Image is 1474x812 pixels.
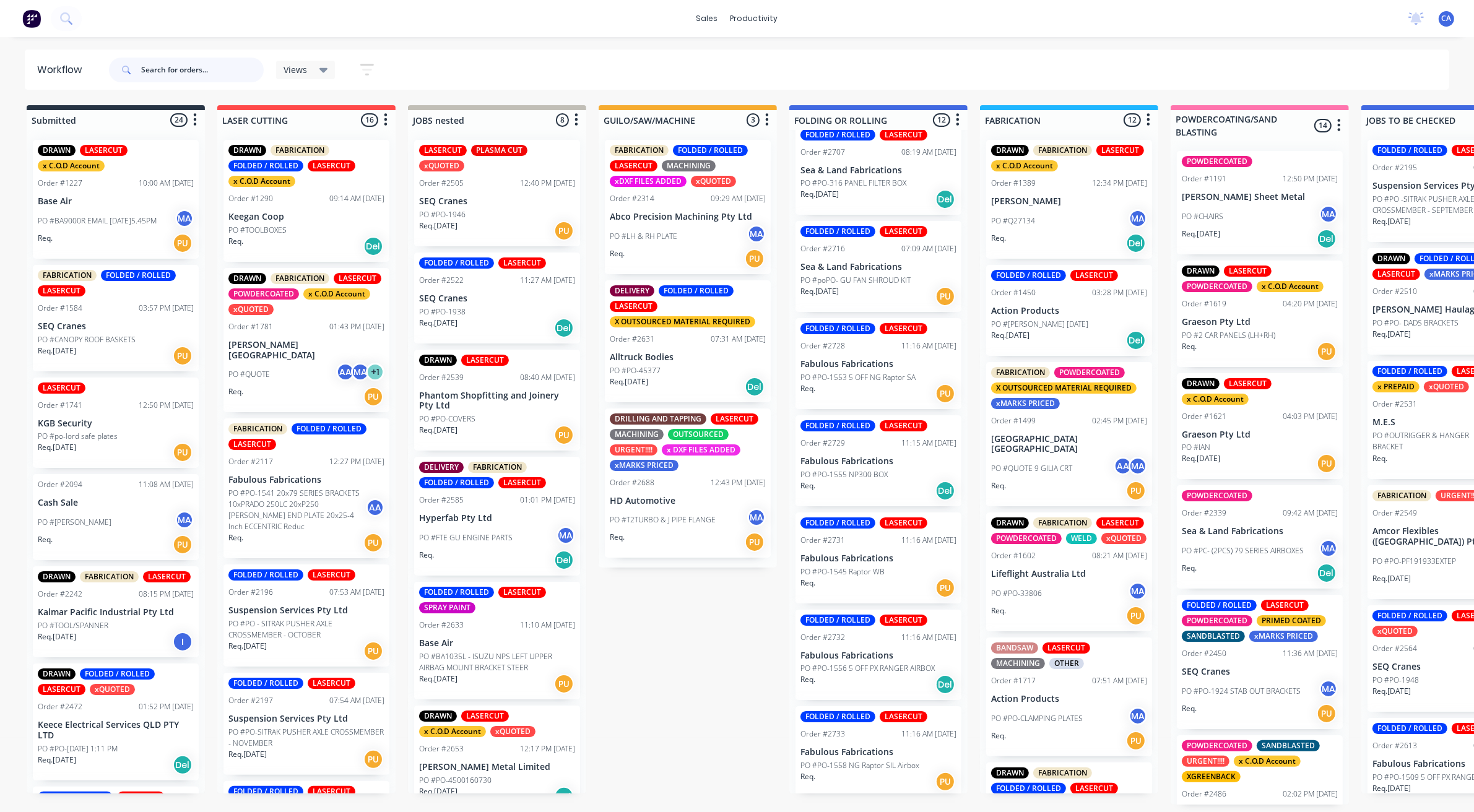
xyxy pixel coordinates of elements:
[419,317,457,329] p: Req. [DATE]
[363,387,383,407] div: PU
[173,443,193,462] div: PU
[1182,490,1252,501] div: POWDERCOATED
[745,249,765,269] div: PU
[800,420,875,431] div: FOLDED / ROLLED
[800,359,956,369] p: Fabulous Fabrications
[1182,394,1249,405] div: x C.O.D Account
[498,257,546,269] div: LASERCUT
[101,270,176,281] div: FOLDED / ROLLED
[228,225,287,236] p: PO #TOOLBOXES
[1114,457,1132,475] div: AA
[610,352,766,363] p: Alltruck Bodies
[228,273,266,284] div: DRAWN
[271,273,329,284] div: FABRICATION
[80,145,128,156] div: LASERCUT
[419,178,464,189] div: Order #2505
[745,532,765,552] div: PU
[33,378,199,469] div: LASERCUTOrder #174112:50 PM [DATE]KGB SecurityPO #po-lord safe platesReq.[DATE]PU
[800,129,875,140] div: FOLDED / ROLLED
[991,233,1006,244] p: Req.
[800,165,956,176] p: Sea & Land Fabrications
[991,178,1036,189] div: Order #1389
[1442,13,1452,24] span: CA
[1317,342,1337,361] div: PU
[610,193,654,204] div: Order #2314
[336,363,355,381] div: AA
[610,444,657,456] div: URGENT!!!!
[557,526,575,545] div: MA
[800,340,845,352] div: Order #2728
[38,479,82,490] div: Order #2094
[796,512,961,603] div: FOLDED / ROLLEDLASERCUTOrder #273111:16 AM [DATE]Fabulous FabricationsPO #PO-1545 Raptor WBReq.PU
[419,160,464,171] div: xQUOTED
[419,209,466,220] p: PO #PO-1946
[711,334,766,345] div: 07:31 AM [DATE]
[991,306,1147,316] p: Action Products
[610,429,664,440] div: MACHINING
[991,160,1058,171] div: x C.O.D Account
[800,480,815,491] p: Req.
[173,346,193,366] div: PU
[228,439,276,450] div: LASERCUT
[284,63,307,76] span: Views
[935,384,955,404] div: PU
[1224,266,1272,277] div: LASERCUT
[747,225,766,243] div: MA
[901,243,956,254] div: 07:09 AM [DATE]
[419,462,464,473] div: DELIVERY
[419,477,494,488] div: FOLDED / ROLLED
[38,285,85,296] div: LASERCUT
[228,212,384,222] p: Keegan Coop
[414,140,580,246] div: LASERCUTPLASMA CUTxQUOTEDOrder #250512:40 PM [DATE]SEQ CranesPO #PO-1946Req.[DATE]PU
[800,286,839,297] p: Req. [DATE]
[1257,281,1324,292] div: x C.O.D Account
[554,425,574,445] div: PU
[1092,287,1147,298] div: 03:28 PM [DATE]
[991,319,1088,330] p: PO #[PERSON_NAME] [DATE]
[796,124,961,215] div: FOLDED / ROLLEDLASERCUTOrder #270708:19 AM [DATE]Sea & Land FabricationsPO #PO-316 PANEL FILTER B...
[668,429,729,440] div: OUTSOURCED
[610,496,766,506] p: HD Automotive
[991,398,1060,409] div: xMARKS PRICED
[986,265,1152,356] div: FOLDED / ROLLEDLASERCUTOrder #145003:28 PM [DATE]Action ProductsPO #[PERSON_NAME] [DATE]Req.[DATE...
[33,140,199,259] div: DRAWNLASERCUTx C.O.D AccountOrder #122710:00 AM [DATE]Base AirPO #BA9000R EMAIL [DATE]5.45PMMAReq.PU
[38,321,194,332] p: SEQ Cranes
[605,280,771,402] div: DELIVERYFOLDED / ROLLEDLASERCUTX OUTSOURCED MATERIAL REQUIREDOrder #263107:31 AM [DATE]Alltruck B...
[419,220,457,231] p: Req. [DATE]
[1372,453,1387,464] p: Req.
[228,288,299,300] div: POWDERCOATED
[228,176,295,187] div: x C.O.D Account
[747,508,766,527] div: MA
[1372,216,1411,227] p: Req. [DATE]
[745,377,765,397] div: Del
[991,145,1029,156] div: DRAWN
[610,514,716,525] p: PO #T2TURBO & J PIPE FLANGE
[33,474,199,560] div: Order #209411:08 AM [DATE]Cash SalePO #[PERSON_NAME]MAReq.PU
[1224,378,1272,389] div: LASERCUT
[662,160,716,171] div: MACHINING
[1182,411,1226,422] div: Order #1621
[610,248,625,259] p: Req.
[1066,533,1097,544] div: WELD
[1182,211,1223,222] p: PO #CHAIRS
[1372,329,1411,340] p: Req. [DATE]
[1182,281,1252,292] div: POWDERCOATED
[1372,317,1459,329] p: PO #PO- DADS BRACKETS
[38,270,97,281] div: FABRICATION
[223,268,389,413] div: DRAWNFABRICATIONLASERCUTPOWDERCOATEDx C.O.D AccountxQUOTEDOrder #178101:43 PM [DATE][PERSON_NAME]...
[1372,399,1417,410] div: Order #2531
[1372,253,1410,264] div: DRAWN
[33,265,199,371] div: FABRICATIONFOLDED / ROLLEDLASERCUTOrder #158403:57 PM [DATE]SEQ CranesPO #CANOPY ROOF BASKETSReq....
[1033,517,1092,529] div: FABRICATION
[800,469,888,480] p: PO #PO-1555 NP300 BOX
[800,383,815,394] p: Req.
[991,215,1035,227] p: PO #Q27134
[223,418,389,558] div: FABRICATIONFOLDED / ROLLEDLASERCUTOrder #211712:27 PM [DATE]Fabulous FabricationsPO #PO-1541 20x7...
[228,369,270,380] p: PO #QUOTE
[228,423,287,434] div: FABRICATION
[38,431,118,442] p: PO #po-lord safe plates
[414,457,580,576] div: DELIVERYFABRICATIONFOLDED / ROLLEDLASERCUTOrder #258501:01 PM [DATE]Hyperfab Pty LtdPO #FTE GU EN...
[520,372,575,383] div: 08:40 AM [DATE]
[1182,298,1226,309] div: Order #1619
[173,233,193,253] div: PU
